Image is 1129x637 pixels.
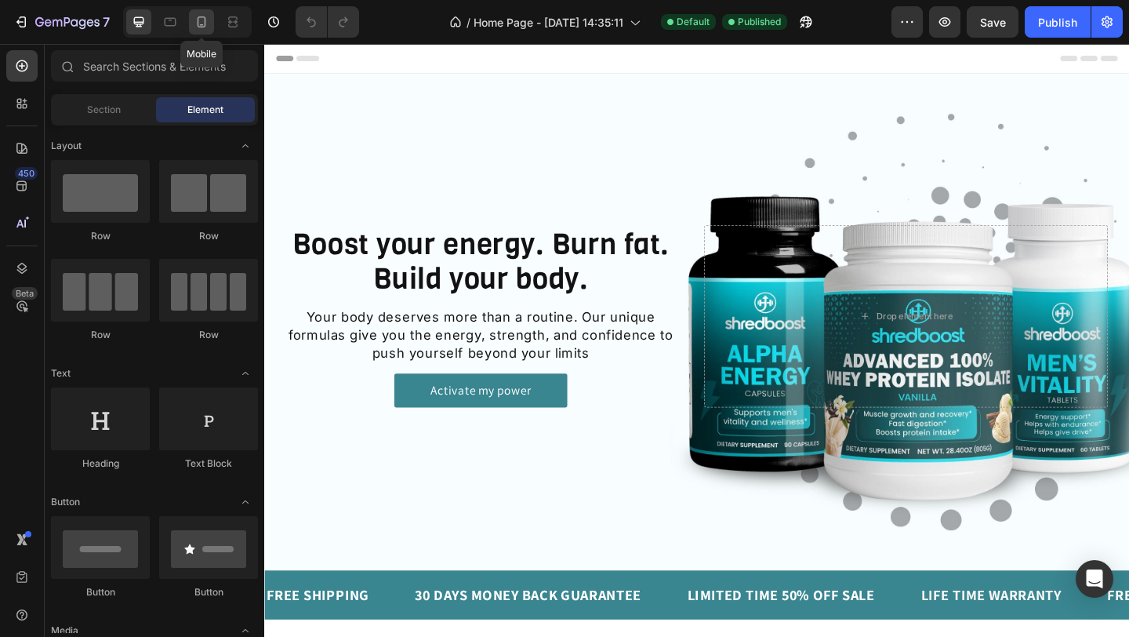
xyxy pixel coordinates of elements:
[738,15,781,29] span: Published
[51,495,80,509] span: Button
[233,133,258,158] span: Toggle open
[296,6,359,38] div: Undo/Redo
[1025,6,1091,38] button: Publish
[51,328,150,342] div: Row
[1076,560,1113,598] div: Open Intercom Messenger
[1038,14,1077,31] div: Publish
[15,167,38,180] div: 450
[264,44,1129,637] iframe: Design area
[713,587,869,612] div: LIFE TIME WARRANTY
[162,587,412,612] div: 30 DAYS MONEY BACK GUARANTEE
[159,457,258,471] div: Text Block
[159,229,258,243] div: Row
[980,16,1006,29] span: Save
[51,585,150,599] div: Button
[103,13,110,31] p: 7
[474,14,623,31] span: Home Page - [DATE] 14:35:11
[187,103,223,117] span: Element
[967,6,1018,38] button: Save
[51,366,71,380] span: Text
[233,361,258,386] span: Toggle open
[51,139,82,153] span: Layout
[159,328,258,342] div: Row
[12,287,38,300] div: Beta
[677,15,710,29] span: Default
[459,587,666,612] div: LIMITED TIME 50% OFF SALE
[915,587,1029,612] div: FREE SHIPPING
[233,490,258,515] span: Toggle open
[51,229,150,243] div: Row
[159,585,258,599] div: Button
[1,587,115,612] div: FREE SHIPPING
[6,6,117,38] button: 7
[51,457,150,471] div: Heading
[466,14,470,31] span: /
[666,290,749,303] div: Drop element here
[51,50,258,82] input: Search Sections & Elements
[87,103,121,117] span: Section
